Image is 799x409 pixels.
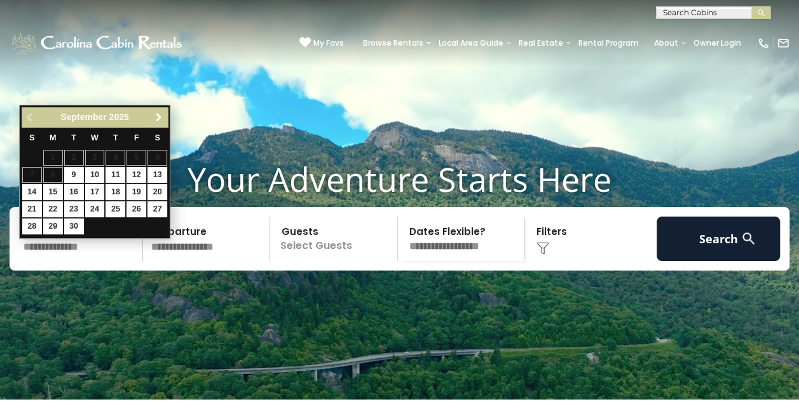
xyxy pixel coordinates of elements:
a: My Favs [299,37,344,50]
p: Select Guests [274,217,397,261]
a: 14 [22,184,42,200]
span: Friday [134,133,139,142]
a: 20 [147,184,167,200]
span: My Favs [313,37,344,49]
a: 10 [85,167,105,183]
a: About [648,34,685,52]
img: search-regular-white.png [741,231,756,246]
a: 11 [106,167,125,183]
span: Next [154,112,164,123]
span: Sunday [29,133,34,142]
a: 23 [64,201,84,217]
a: Browse Rentals [357,34,430,52]
a: 21 [22,201,42,217]
a: 30 [64,218,84,234]
h1: Your Adventure Starts Here [10,159,789,199]
a: 29 [43,218,63,234]
a: 12 [126,167,146,183]
a: Rental Program [572,34,645,52]
a: 17 [85,184,105,200]
a: Next [151,109,167,125]
span: 2025 [109,112,129,122]
a: 15 [43,184,63,200]
a: 24 [85,201,105,217]
img: phone-regular-white.png [757,37,770,50]
a: 9 [64,167,84,183]
span: Thursday [113,133,118,142]
a: Owner Login [687,34,748,52]
span: Monday [50,133,57,142]
a: 27 [147,201,167,217]
a: 22 [43,201,63,217]
a: 19 [126,184,146,200]
a: 18 [106,184,125,200]
span: Wednesday [91,133,99,142]
a: 25 [106,201,125,217]
img: filter--v1.png [536,242,549,255]
a: Real Estate [512,34,570,52]
span: Tuesday [71,133,76,142]
img: mail-regular-white.png [777,37,789,50]
a: 26 [126,201,146,217]
button: Search [657,217,781,261]
span: Saturday [155,133,160,142]
a: Local Area Guide [432,34,510,52]
a: 28 [22,218,42,234]
a: 16 [64,184,84,200]
img: White-1-1-2.png [10,30,186,56]
a: 13 [147,167,167,183]
span: September [60,112,106,122]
